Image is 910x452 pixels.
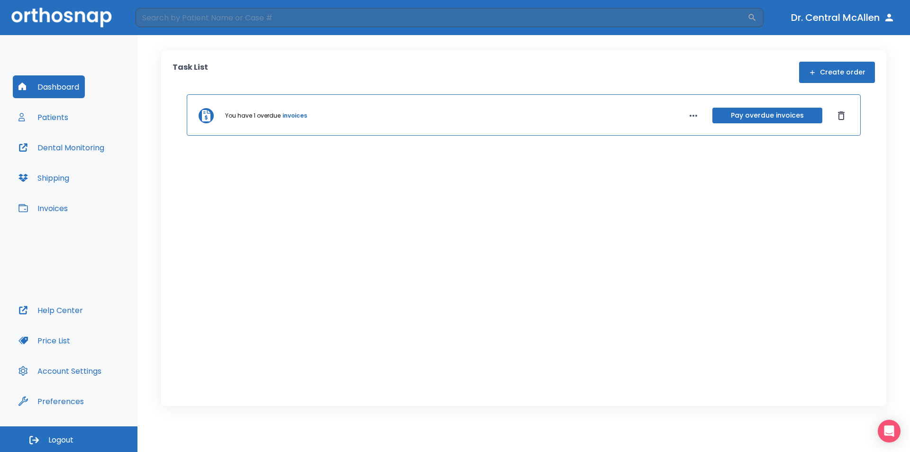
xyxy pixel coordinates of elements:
[13,166,75,189] button: Shipping
[13,329,76,352] button: Price List
[173,62,208,83] p: Task List
[48,435,73,445] span: Logout
[13,106,74,129] button: Patients
[13,197,73,220] button: Invoices
[834,108,849,123] button: Dismiss
[13,136,110,159] button: Dental Monitoring
[878,420,901,443] div: Open Intercom Messenger
[787,9,899,26] button: Dr. Central McAllen
[13,299,89,322] button: Help Center
[225,111,281,120] p: You have 1 overdue
[11,8,112,27] img: Orthosnap
[712,108,822,123] button: Pay overdue invoices
[13,75,85,98] button: Dashboard
[136,8,747,27] input: Search by Patient Name or Case #
[13,360,107,382] button: Account Settings
[799,62,875,83] button: Create order
[13,390,90,413] button: Preferences
[282,111,307,120] a: invoices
